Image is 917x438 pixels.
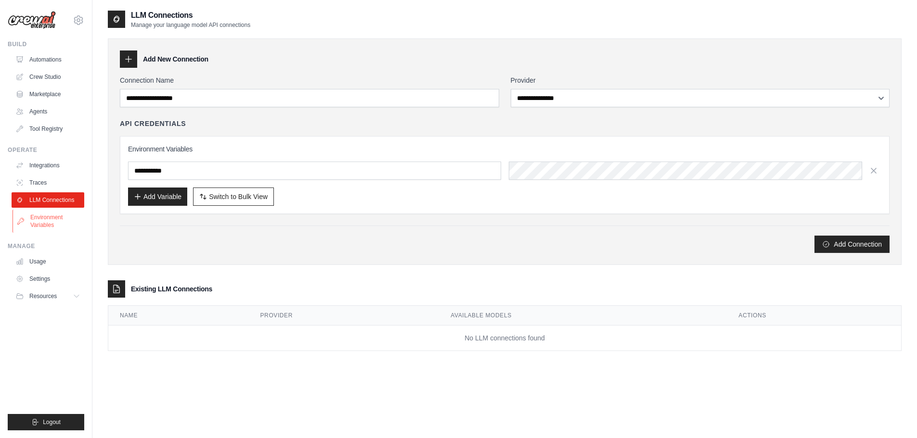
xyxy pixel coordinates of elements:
h3: Existing LLM Connections [131,284,212,294]
span: Switch to Bulk View [209,192,268,201]
div: Build [8,40,84,48]
img: Logo [8,11,56,29]
h3: Environment Variables [128,144,881,154]
label: Connection Name [120,75,499,85]
th: Name [108,306,249,325]
button: Add Variable [128,188,187,206]
a: Traces [12,175,84,190]
button: Add Connection [814,236,890,253]
a: Automations [12,52,84,67]
div: Operate [8,146,84,154]
a: Environment Variables [13,210,85,233]
td: No LLM connections found [108,325,901,351]
th: Available Models [439,306,727,325]
a: Settings [12,271,84,287]
a: Tool Registry [12,121,84,137]
h3: Add New Connection [143,54,208,64]
th: Provider [249,306,439,325]
label: Provider [511,75,890,85]
p: Manage your language model API connections [131,21,250,29]
a: Usage [12,254,84,269]
button: Switch to Bulk View [193,188,274,206]
span: Resources [29,292,57,300]
a: Integrations [12,158,84,173]
h2: LLM Connections [131,10,250,21]
a: Crew Studio [12,69,84,85]
h4: API Credentials [120,119,186,128]
div: Manage [8,242,84,250]
button: Logout [8,414,84,430]
th: Actions [727,306,901,325]
a: LLM Connections [12,192,84,208]
span: Logout [43,418,61,426]
button: Resources [12,288,84,304]
a: Marketplace [12,87,84,102]
a: Agents [12,104,84,119]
